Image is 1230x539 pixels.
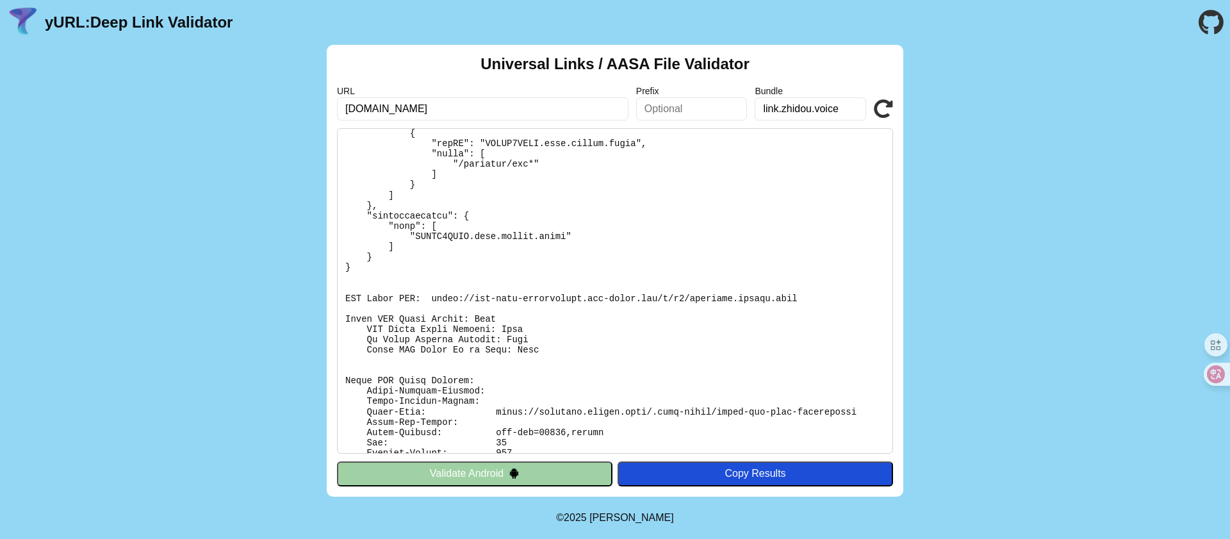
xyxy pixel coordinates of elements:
[337,86,628,96] label: URL
[636,86,748,96] label: Prefix
[564,512,587,523] span: 2025
[480,55,750,73] h2: Universal Links / AASA File Validator
[45,13,233,31] a: yURL:Deep Link Validator
[556,497,673,539] footer: ©
[337,461,612,486] button: Validate Android
[337,97,628,120] input: Required
[337,128,893,454] pre: Lorem ipsu do: sitam://consecte.adipis.elit/.sedd-eiusm/tempo-inc-utla-etdoloremag Al Enimadmi: V...
[618,461,893,486] button: Copy Results
[636,97,748,120] input: Optional
[589,512,674,523] a: Michael Ibragimchayev's Personal Site
[6,6,40,39] img: yURL Logo
[755,86,866,96] label: Bundle
[755,97,866,120] input: Optional
[624,468,887,479] div: Copy Results
[509,468,520,479] img: droidIcon.svg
